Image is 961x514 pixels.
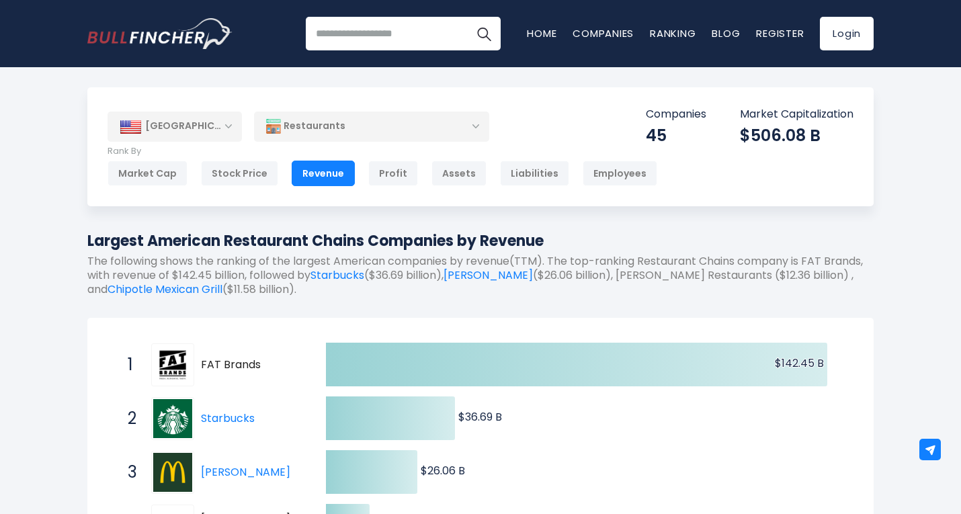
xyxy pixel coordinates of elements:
[108,161,187,186] div: Market Cap
[201,411,255,426] a: Starbucks
[108,282,222,297] a: Chipotle Mexican Grill
[87,230,874,252] h1: Largest American Restaurant Chains Companies by Revenue
[500,161,569,186] div: Liabilities
[650,26,696,40] a: Ranking
[646,125,706,146] div: 45
[153,345,192,384] img: FAT Brands
[583,161,657,186] div: Employees
[201,464,290,480] a: [PERSON_NAME]
[151,451,201,494] a: McDonald's
[292,161,355,186] div: Revenue
[740,108,853,122] p: Market Capitalization
[310,267,364,283] a: Starbucks
[458,409,502,425] text: $36.69 B
[444,267,533,283] a: [PERSON_NAME]
[108,146,657,157] p: Rank By
[87,255,874,296] p: The following shows the ranking of the largest American companies by revenue(TTM). The top-rankin...
[646,108,706,122] p: Companies
[573,26,634,40] a: Companies
[431,161,487,186] div: Assets
[740,125,853,146] div: $506.08 B
[421,463,465,478] text: $26.06 B
[201,358,302,372] span: FAT Brands
[254,111,489,142] div: Restaurants
[368,161,418,186] div: Profit
[756,26,804,40] a: Register
[467,17,501,50] button: Search
[820,17,874,50] a: Login
[87,18,233,49] img: Bullfincher logo
[201,161,278,186] div: Stock Price
[151,397,201,440] a: Starbucks
[121,461,134,484] span: 3
[712,26,740,40] a: Blog
[775,355,824,371] text: $142.45 B
[527,26,556,40] a: Home
[121,407,134,430] span: 2
[87,18,232,49] a: Go to homepage
[108,112,242,141] div: [GEOGRAPHIC_DATA]
[153,399,192,438] img: Starbucks
[121,353,134,376] span: 1
[153,453,192,492] img: McDonald's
